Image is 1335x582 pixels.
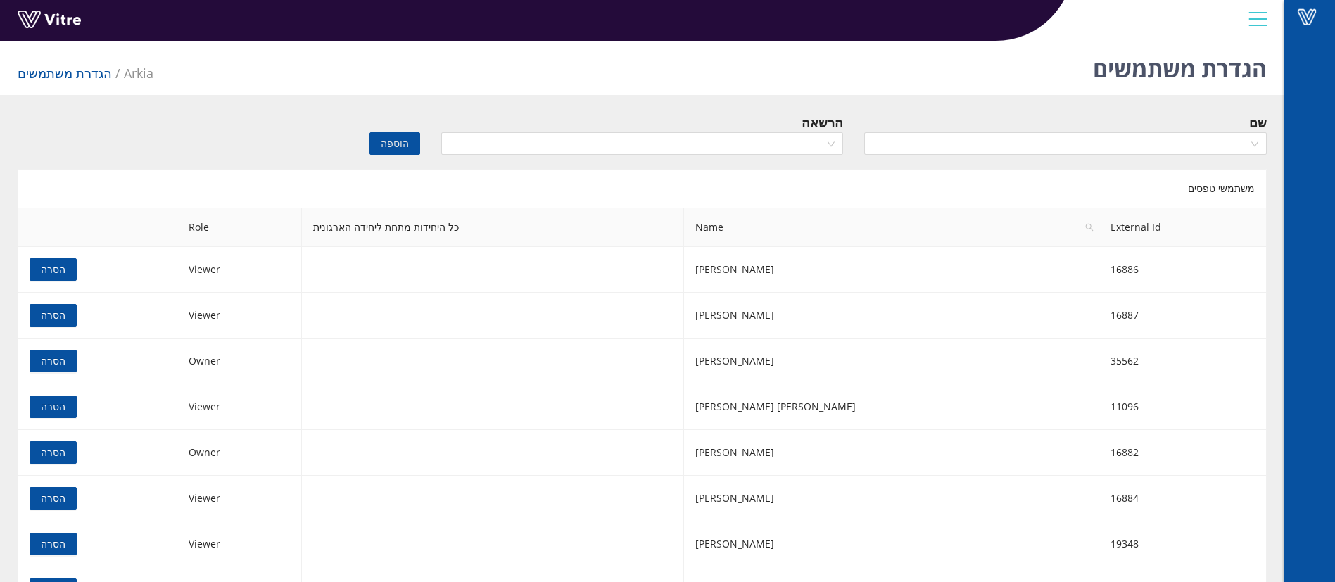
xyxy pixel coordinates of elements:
[30,533,77,555] button: הסרה
[1111,400,1139,413] span: 11096
[41,536,65,552] span: הסרה
[1111,537,1139,550] span: 19348
[30,350,77,372] button: הסרה
[684,430,1100,476] td: [PERSON_NAME]
[189,354,220,367] span: Owner
[30,487,77,510] button: הסרה
[30,304,77,327] button: הסרה
[1111,262,1139,276] span: 16886
[369,132,420,155] button: הוספה
[41,491,65,506] span: הסרה
[189,400,220,413] span: Viewer
[189,262,220,276] span: Viewer
[684,247,1100,293] td: [PERSON_NAME]
[1099,208,1267,247] th: External Id
[684,521,1100,567] td: [PERSON_NAME]
[1111,491,1139,505] span: 16884
[189,491,220,505] span: Viewer
[177,208,301,247] th: Role
[41,308,65,323] span: הסרה
[1111,445,1139,459] span: 16882
[189,445,220,459] span: Owner
[30,441,77,464] button: הסרה
[30,396,77,418] button: הסרה
[18,169,1267,208] div: משתמשי טפסים
[684,293,1100,339] td: [PERSON_NAME]
[189,537,220,550] span: Viewer
[1111,354,1139,367] span: 35562
[30,258,77,281] button: הסרה
[41,445,65,460] span: הסרה
[189,308,220,322] span: Viewer
[1093,35,1267,95] h1: הגדרת משתמשים
[41,399,65,415] span: הסרה
[684,208,1099,246] span: Name
[802,113,843,132] div: הרשאה
[124,65,153,82] span: 328
[1080,208,1099,246] span: search
[1111,308,1139,322] span: 16887
[684,476,1100,521] td: [PERSON_NAME]
[684,384,1100,430] td: [PERSON_NAME] [PERSON_NAME]
[684,339,1100,384] td: [PERSON_NAME]
[1249,113,1267,132] div: שם
[302,208,684,247] th: כל היחידות מתחת ליחידה הארגונית
[41,262,65,277] span: הסרה
[41,353,65,369] span: הסרה
[18,63,124,83] li: הגדרת משתמשים
[1085,223,1094,232] span: search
